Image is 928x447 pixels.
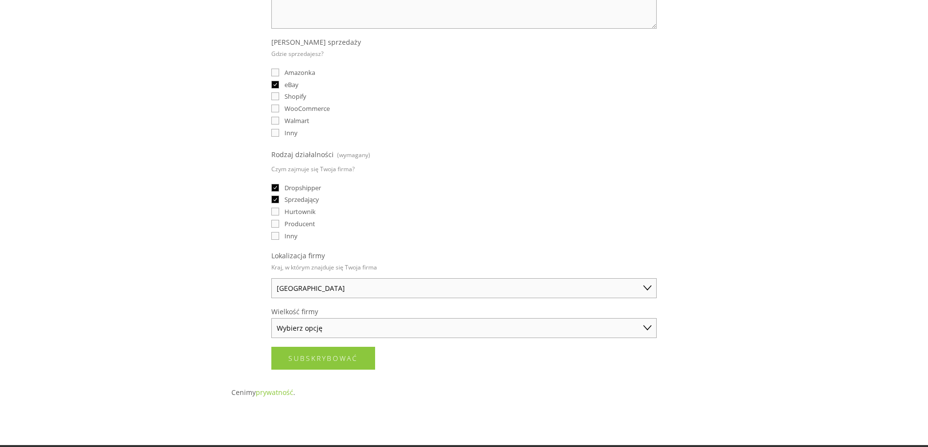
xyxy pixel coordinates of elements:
[284,183,321,192] font: Dropshipper
[271,165,355,173] font: Czym zajmuje się Twoja firma?
[231,388,256,397] font: Cenimy
[284,128,298,137] font: Inny
[271,184,279,192] input: Dropshipper
[284,92,306,101] font: Shopify
[271,129,279,137] input: Inny
[271,278,657,298] select: Lokalizacja firmy
[284,219,315,228] font: Producent
[256,388,293,397] a: prywatność
[293,388,295,397] font: .
[284,68,315,77] font: Amazonka
[284,116,309,125] font: Walmart
[271,92,279,100] input: Shopify
[271,196,279,203] input: Sprzedający
[284,195,319,204] font: Sprzedający
[271,347,375,370] button: SubskrybowaćSubskrybować
[271,232,279,240] input: Inny
[271,117,279,125] input: Walmart
[284,80,299,89] font: eBay
[337,151,370,159] font: (wymagany)
[271,37,361,47] font: [PERSON_NAME] sprzedaży
[271,307,318,316] font: Wielkość firmy
[284,207,316,216] font: Hurtownik
[271,208,279,215] input: Hurtownik
[271,251,325,260] font: Lokalizacja firmy
[271,69,279,76] input: Amazonka
[271,81,279,89] input: eBay
[271,220,279,228] input: Producent
[271,50,323,58] font: Gdzie sprzedajesz?
[271,263,377,271] font: Kraj, w którym znajduje się Twoja firma
[284,232,298,240] font: Inny
[271,105,279,112] input: WooCommerce
[284,104,330,113] font: WooCommerce
[271,318,657,338] select: Wielkość firmy
[271,150,334,159] font: Rodzaj działalności
[288,354,358,363] font: Subskrybować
